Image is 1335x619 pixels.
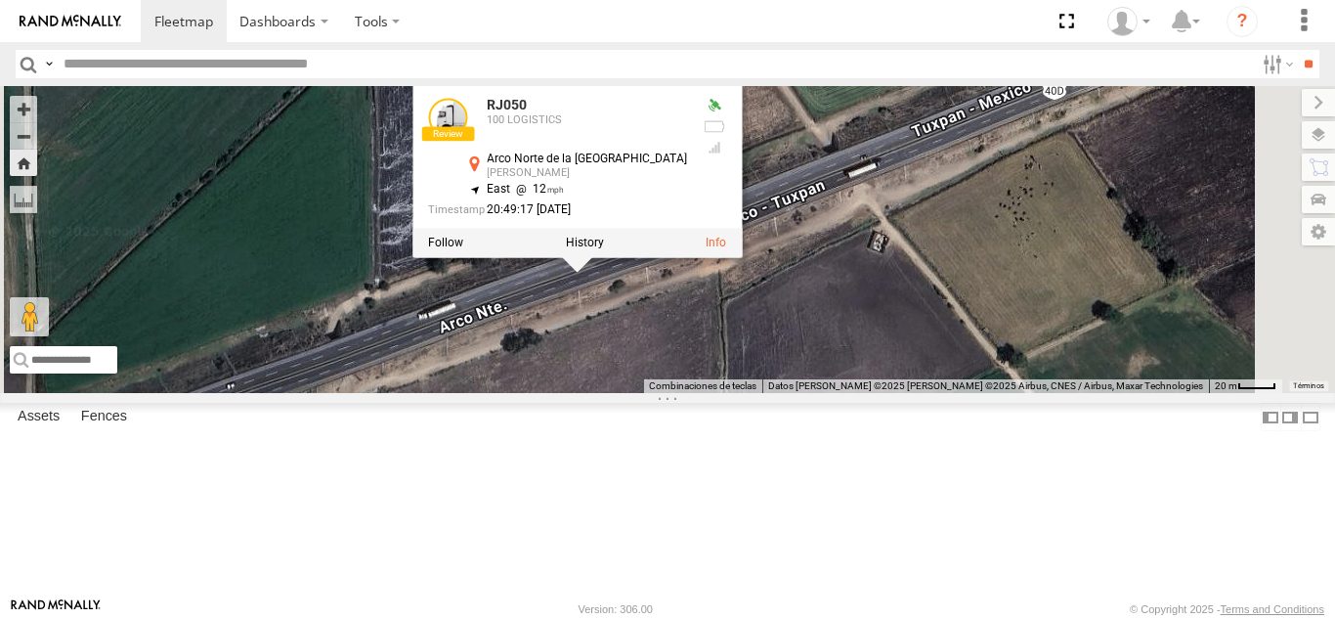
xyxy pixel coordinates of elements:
i: ? [1227,6,1258,37]
div: No battery health information received from this device. [703,119,726,135]
label: Hide Summary Table [1301,403,1320,431]
label: Fences [71,404,137,431]
label: Search Filter Options [1255,50,1297,78]
div: Valid GPS Fix [703,98,726,113]
a: Términos (se abre en una nueva pestaña) [1293,381,1324,389]
div: Arco Norte de la [GEOGRAPHIC_DATA] [487,153,687,165]
button: Zoom out [10,122,37,150]
a: Terms and Conditions [1221,603,1324,615]
button: Arrastra al hombrecito al mapa para abrir Street View [10,297,49,336]
label: Dock Summary Table to the Right [1280,403,1300,431]
label: Assets [8,404,69,431]
span: East [487,182,510,196]
img: rand-logo.svg [20,15,121,28]
span: 20 m [1215,380,1237,391]
button: Zoom in [10,96,37,122]
a: View Asset Details [706,237,726,250]
label: Search Query [41,50,57,78]
div: RJ050 [487,98,687,112]
div: Last Event GSM Signal Strength [703,140,726,155]
label: Realtime tracking of Asset [428,237,463,250]
label: Measure [10,186,37,213]
div: © Copyright 2025 - [1130,603,1324,615]
div: Version: 306.00 [579,603,653,615]
button: Combinaciones de teclas [649,379,756,393]
div: [PERSON_NAME] [487,167,687,179]
label: Map Settings [1302,218,1335,245]
div: GP 100 [1100,7,1157,36]
label: Dock Summary Table to the Left [1261,403,1280,431]
a: Visit our Website [11,599,101,619]
div: Date/time of location update [428,203,687,216]
label: View Asset History [566,237,604,250]
span: Datos [PERSON_NAME] ©2025 [PERSON_NAME] ©2025 Airbus, CNES / Airbus, Maxar Technologies [768,380,1203,391]
span: 12 [510,182,564,196]
button: Zoom Home [10,150,37,176]
button: Escala del mapa: 20 m por 36 píxeles [1209,379,1282,393]
div: 100 LOGISTICS [487,114,687,126]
